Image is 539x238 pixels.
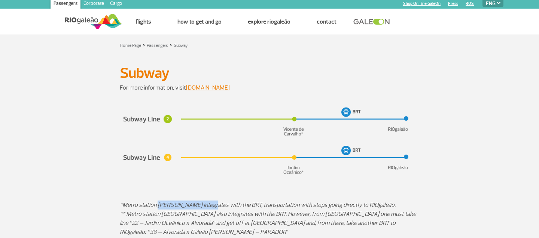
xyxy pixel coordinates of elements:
[143,40,145,49] a: >
[147,43,168,48] a: Passengers
[403,1,441,6] a: Shop On-line GaleOn
[120,83,419,92] p: For more information, visit
[135,18,151,25] a: Flights
[466,1,474,6] a: RQS
[317,18,337,25] a: Contact
[170,40,172,49] a: >
[120,67,419,79] h1: Subway
[186,84,230,91] a: [DOMAIN_NAME]
[177,18,222,25] a: How to get and go
[248,18,290,25] a: Explore RIOgaleão
[120,201,396,209] em: *Metro station [PERSON_NAME] integrates with the BRT, transportation with stops going directly to...
[448,1,458,6] a: Press
[120,105,419,178] img: subway-ing-v3.png
[174,43,188,48] a: Subway
[120,210,416,236] em: ** Metro station [GEOGRAPHIC_DATA] also integrates with the BRT. However, from [GEOGRAPHIC_DATA] ...
[120,43,141,48] a: Home Page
